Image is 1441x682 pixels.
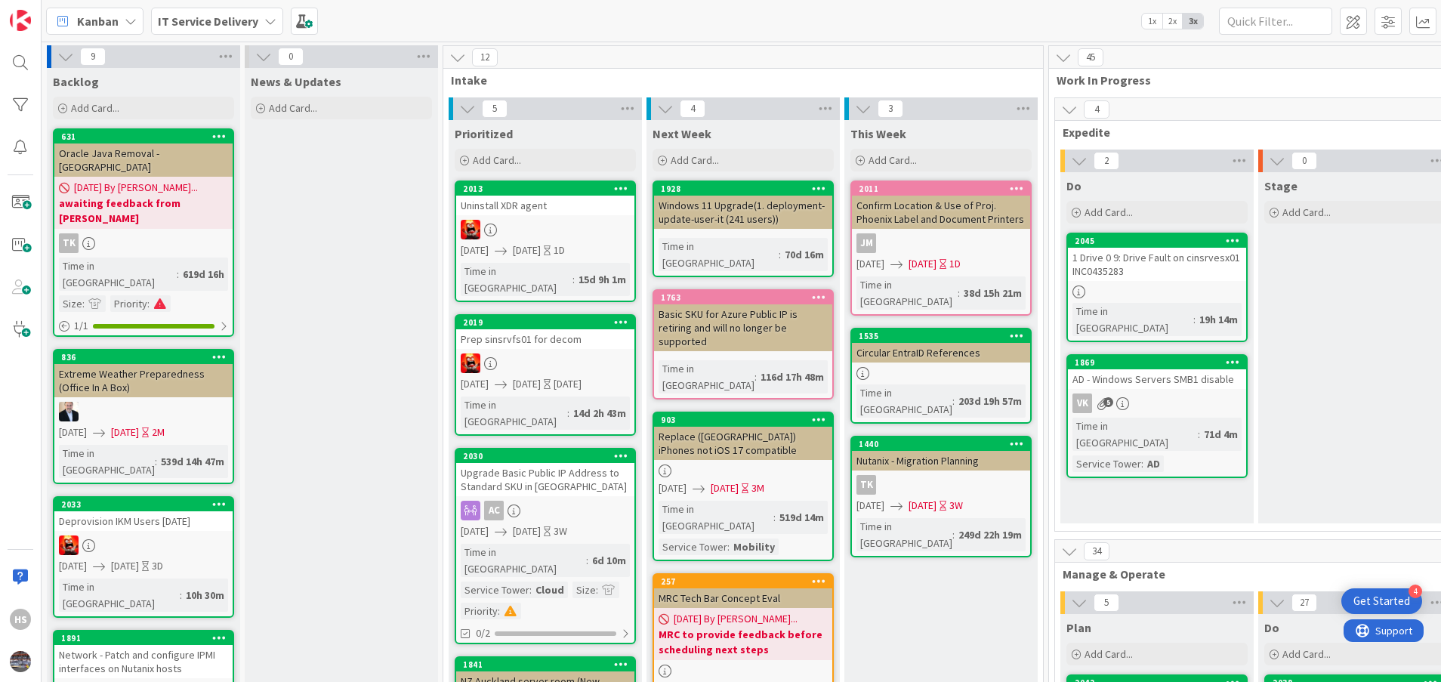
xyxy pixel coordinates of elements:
div: Get Started [1353,594,1410,609]
div: 2011 [852,182,1030,196]
span: 1 / 1 [74,318,88,334]
div: Nutanix - Migration Planning [852,451,1030,471]
div: Time in [GEOGRAPHIC_DATA] [461,544,586,577]
div: 2013Uninstall XDR agent [456,182,634,215]
div: 836 [54,350,233,364]
div: Confirm Location & Use of Proj. Phoenix Label and Document Printers [852,196,1030,229]
div: AC [456,501,634,520]
div: 539d 14h 47m [157,453,228,470]
span: Add Card... [1085,205,1133,219]
a: 1763Basic SKU for Azure Public IP is retiring and will no longer be supportedTime in [GEOGRAPHIC_... [653,289,834,400]
span: 45 [1078,48,1103,66]
div: 38d 15h 21m [960,285,1026,301]
div: Service Tower [659,539,727,555]
div: Time in [GEOGRAPHIC_DATA] [856,276,958,310]
div: TK [852,475,1030,495]
div: Service Tower [461,582,529,598]
span: : [952,526,955,543]
div: 257 [654,575,832,588]
span: : [586,552,588,569]
div: 631Oracle Java Removal - [GEOGRAPHIC_DATA] [54,130,233,177]
div: 203d 19h 57m [955,393,1026,409]
b: awaiting feedback from [PERSON_NAME] [59,196,228,226]
div: 2033 [61,499,233,510]
span: 34 [1084,542,1109,560]
span: [DATE] [111,424,139,440]
a: 2033Deprovision IKM Users [DATE]VN[DATE][DATE]3DTime in [GEOGRAPHIC_DATA]:10h 30m [53,496,234,618]
div: Time in [GEOGRAPHIC_DATA] [59,579,180,612]
div: 903 [654,413,832,427]
span: 3 [878,100,903,118]
div: 1928Windows 11 Upgrade(1. deployment-update-user-it (241 users)) [654,182,832,229]
span: [DATE] [59,424,87,440]
div: Circular EntraID References [852,343,1030,363]
div: Time in [GEOGRAPHIC_DATA] [659,238,779,271]
div: 1 Drive 0 9: Drive Fault on cinsrvesx01 INC0435283 [1068,248,1246,281]
img: avatar [10,651,31,672]
span: Do [1066,178,1082,193]
span: : [754,369,757,385]
div: 249d 22h 19m [955,526,1026,543]
span: Next Week [653,126,711,141]
div: 836 [61,352,233,363]
a: 1869AD - Windows Servers SMB1 disableVKTime in [GEOGRAPHIC_DATA]:71d 4mService Tower:AD [1066,354,1248,478]
div: 10h 30m [182,587,228,603]
div: 2019 [456,316,634,329]
div: Deprovision IKM Users [DATE] [54,511,233,531]
span: Add Card... [1282,647,1331,661]
div: 903 [661,415,832,425]
div: VN [456,353,634,373]
div: Windows 11 Upgrade(1. deployment-update-user-it (241 users)) [654,196,832,229]
span: : [779,246,781,263]
span: 1x [1142,14,1162,29]
span: : [498,603,500,619]
span: : [958,285,960,301]
div: 1763 [661,292,832,303]
img: VN [461,353,480,373]
div: TK [54,233,233,253]
div: 1535 [852,329,1030,343]
div: 519d 14m [776,509,828,526]
a: 2011Confirm Location & Use of Proj. Phoenix Label and Document PrintersJM[DATE][DATE]1DTime in [G... [850,181,1032,316]
span: Add Card... [671,153,719,167]
span: Kanban [77,12,119,30]
div: 1869AD - Windows Servers SMB1 disable [1068,356,1246,389]
span: [DATE] [659,480,687,496]
div: 71d 4m [1200,426,1242,443]
div: AC [484,501,504,520]
div: 3M [751,480,764,496]
div: 116d 17h 48m [757,369,828,385]
span: [DATE] [513,242,541,258]
a: 1440Nutanix - Migration PlanningTK[DATE][DATE]3WTime in [GEOGRAPHIC_DATA]:249d 22h 19m [850,436,1032,557]
b: IT Service Delivery [158,14,258,29]
span: Support [32,2,69,20]
span: Add Card... [869,153,917,167]
div: Time in [GEOGRAPHIC_DATA] [659,360,754,393]
div: Oracle Java Removal - [GEOGRAPHIC_DATA] [54,143,233,177]
div: 2011Confirm Location & Use of Proj. Phoenix Label and Document Printers [852,182,1030,229]
span: Intake [451,73,1024,88]
span: 12 [472,48,498,66]
div: Cloud [532,582,568,598]
div: Basic SKU for Azure Public IP is retiring and will no longer be supported [654,304,832,351]
div: 4 [1409,585,1422,598]
span: : [567,405,569,421]
img: VN [461,220,480,239]
div: 2011 [859,184,1030,194]
div: 2030 [463,451,634,461]
span: [DATE] [856,498,884,514]
div: Priority [110,295,147,312]
span: : [177,266,179,282]
span: : [529,582,532,598]
div: 20451 Drive 0 9: Drive Fault on cinsrvesx01 INC0435283 [1068,234,1246,281]
div: 1D [554,242,565,258]
div: Time in [GEOGRAPHIC_DATA] [856,518,952,551]
div: Service Tower [1072,455,1141,472]
div: 3W [949,498,963,514]
span: [DATE] [513,523,541,539]
span: Backlog [53,74,99,89]
span: 2x [1162,14,1183,29]
div: Replace ([GEOGRAPHIC_DATA]) iPhones not iOS 17 compatible [654,427,832,460]
div: 1440 [859,439,1030,449]
span: [DATE] [909,498,936,514]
